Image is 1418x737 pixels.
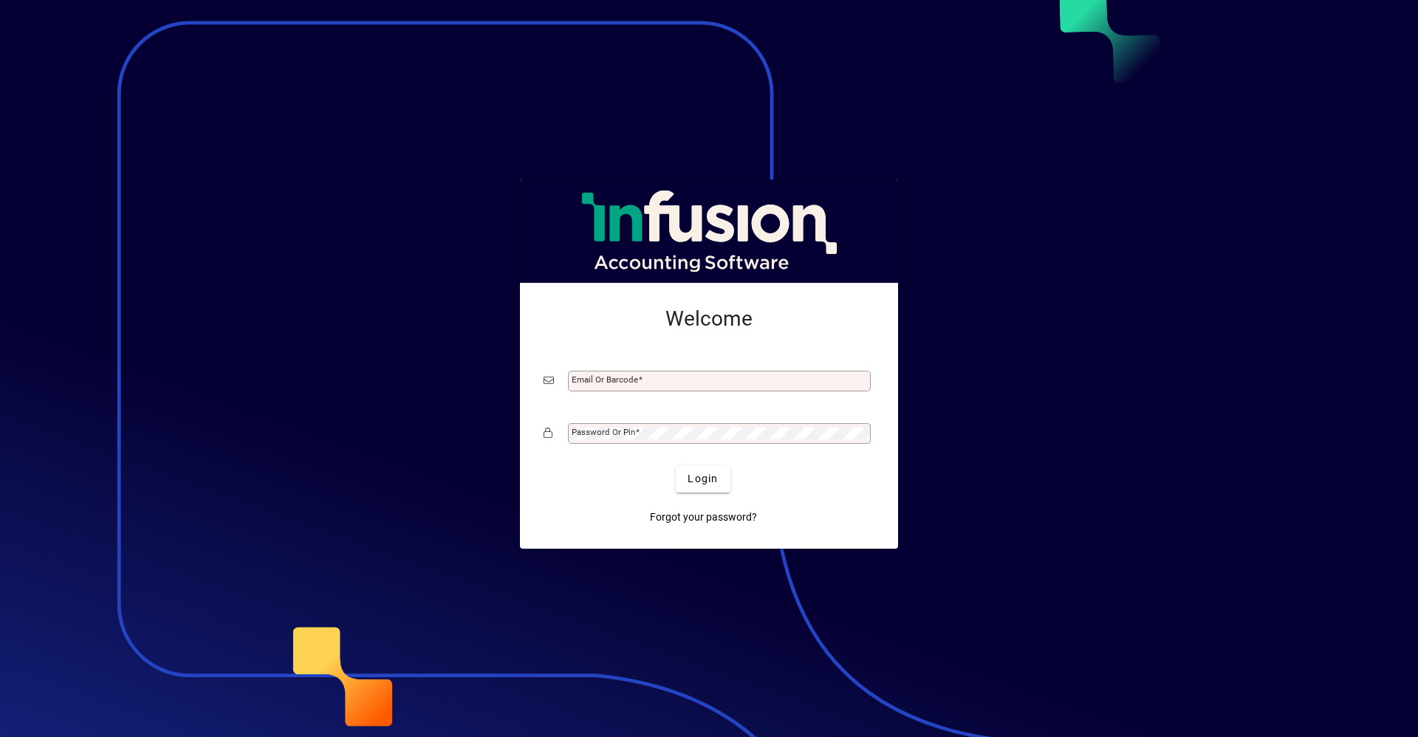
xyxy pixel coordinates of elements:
[544,306,874,332] h2: Welcome
[650,510,757,525] span: Forgot your password?
[676,466,730,493] button: Login
[644,504,763,531] a: Forgot your password?
[572,374,638,385] mat-label: Email or Barcode
[688,471,718,487] span: Login
[572,427,635,437] mat-label: Password or Pin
